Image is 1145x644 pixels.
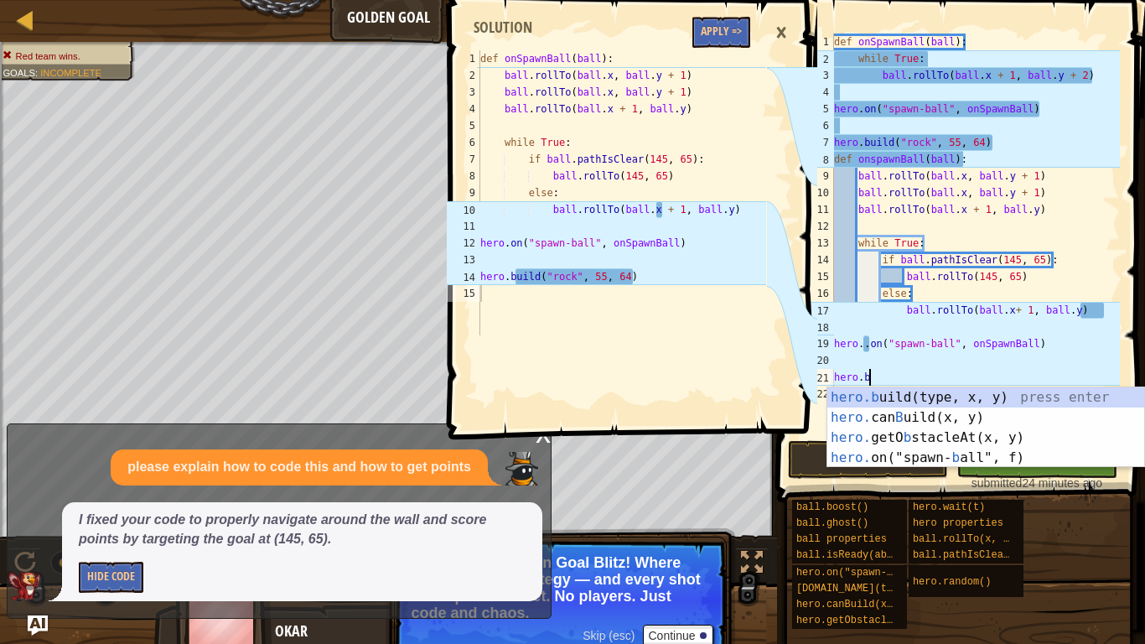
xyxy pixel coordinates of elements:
span: hero.canBuild(x, y) [796,599,911,610]
div: 3 [447,84,480,101]
div: 5 [447,117,480,134]
div: 17 [800,302,834,319]
button: Ask AI [28,615,48,636]
span: hero properties [913,517,1003,529]
div: 12 [447,235,480,252]
div: 20 [800,352,834,369]
div: 1 [447,50,480,67]
img: AI [8,571,41,601]
div: Sort New > Old [7,55,1138,70]
div: 4 [447,101,480,117]
div: 10 [800,184,834,201]
div: 7 [447,151,480,168]
span: submitted [971,476,1023,490]
div: 15 [447,285,480,302]
span: hero.wait(t) [913,501,985,513]
div: 6 [800,117,834,134]
div: 12 [800,218,834,235]
span: ball.isReady(ability) [796,549,923,561]
div: 4 [800,84,834,101]
button: Hide Code [79,562,143,593]
div: 2 [447,67,480,84]
div: Sort A > Z [7,39,1138,55]
span: hero.random() [913,576,992,588]
div: 13 [800,235,834,252]
span: ball.rollTo(x, y) [913,533,1015,545]
div: 14 [447,268,480,285]
div: 18 [800,319,834,335]
div: 21 [800,369,834,386]
div: Solution [465,17,541,39]
div: 9 [800,168,834,184]
div: 14 [800,252,834,268]
span: ball.ghost() [796,517,868,529]
div: 5 [800,101,834,117]
div: 7 [800,134,834,151]
span: hero.on("spawn-ball", f) [796,567,941,579]
em: I fixed your code to properly navigate around the wall and score points by targeting the goal at ... [79,512,486,546]
span: ball.boost() [796,501,868,513]
div: Options [7,100,1138,115]
div: 11 [800,201,834,218]
input: Search outlines [7,22,155,39]
div: 16 [800,285,834,302]
p: please explain how to code this and how to get points [127,458,471,477]
div: × [767,13,795,52]
span: Rank My Game! [988,447,1085,468]
div: 6 [447,134,480,151]
div: 8 [800,151,834,168]
span: ball.pathIsClear(x, y) [913,549,1045,561]
div: 22 [800,386,834,402]
div: 1 [800,34,834,50]
span: hero.getObstacleAt(x, y) [796,615,941,626]
div: 9 [447,184,480,201]
div: 19 [800,335,834,352]
div: Sign out [7,115,1138,130]
div: 24 minutes ago [965,475,1108,491]
div: 8 [447,168,480,184]
div: 2 [800,50,834,67]
div: 10 [447,201,480,218]
div: Move To ... [7,70,1138,85]
div: 3 [800,67,834,84]
span: ball properties [796,533,887,545]
div: Home [7,7,350,22]
div: 13 [447,252,480,268]
div: Delete [7,85,1138,100]
div: Okar [275,621,606,642]
button: Apply => [692,17,750,48]
div: 11 [447,218,480,235]
div: 15 [800,268,834,285]
span: [DOMAIN_NAME](type, x, y) [796,583,947,595]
